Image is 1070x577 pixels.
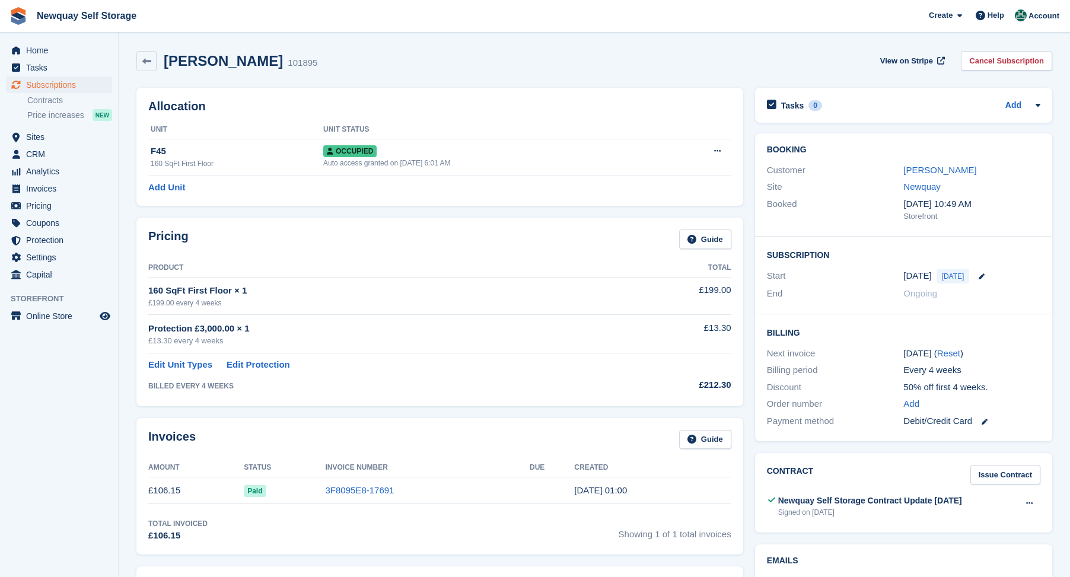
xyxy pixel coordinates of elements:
a: 3F8095E8-17691 [326,485,394,495]
a: Add [1005,99,1021,113]
div: 0 [808,100,822,111]
img: stora-icon-8386f47178a22dfd0bd8f6a31ec36ba5ce8667c1dd55bd0f319d3a0aa187defe.svg [9,7,27,25]
a: Edit Unit Types [148,358,212,372]
span: Settings [26,249,97,266]
th: Unit [148,120,323,139]
a: menu [6,146,112,162]
span: Ongoing [903,288,937,298]
div: Start [767,269,904,283]
a: Contracts [27,95,112,106]
div: Order number [767,397,904,411]
span: Create [929,9,953,21]
span: Sites [26,129,97,145]
a: [PERSON_NAME] [903,165,976,175]
a: Guide [679,430,731,450]
span: Showing 1 of 1 total invoices [619,518,731,543]
a: Newquay [903,181,941,192]
a: menu [6,59,112,76]
a: Add [903,397,919,411]
span: Paid [244,485,266,497]
th: Unit Status [323,120,664,139]
span: Storefront [11,293,118,305]
span: Invoices [26,180,97,197]
a: menu [6,180,112,197]
span: Coupons [26,215,97,231]
div: Auto access granted on [DATE] 6:01 AM [323,158,664,168]
div: Discount [767,381,904,394]
h2: Booking [767,145,1040,155]
div: [DATE] ( ) [903,347,1040,361]
div: Site [767,180,904,194]
div: Protection £3,000.00 × 1 [148,322,623,336]
div: Payment method [767,415,904,428]
div: [DATE] 10:49 AM [903,197,1040,211]
span: View on Stripe [880,55,933,67]
a: Add Unit [148,181,185,195]
a: Guide [679,229,731,249]
a: Reset [937,348,960,358]
span: Capital [26,266,97,283]
span: [DATE] [937,269,970,283]
h2: Emails [767,556,1040,566]
span: Subscriptions [26,76,97,93]
span: Analytics [26,163,97,180]
h2: Billing [767,326,1040,338]
span: Occupied [323,145,377,157]
div: F45 [151,145,323,158]
div: Every 4 weeks [903,364,1040,377]
div: 160 SqFt First Floor × 1 [148,284,623,298]
div: 50% off first 4 weeks. [903,381,1040,394]
div: Storefront [903,211,1040,222]
th: Due [530,458,574,477]
a: Cancel Subscription [961,51,1052,71]
time: 2025-08-17 00:00:53 UTC [574,485,627,495]
th: Amount [148,458,244,477]
h2: Invoices [148,430,196,450]
span: Home [26,42,97,59]
span: Price increases [27,110,84,121]
a: menu [6,76,112,93]
div: £199.00 every 4 weeks [148,298,623,308]
th: Product [148,259,623,278]
div: 160 SqFt First Floor [151,158,323,169]
a: Preview store [98,309,112,323]
h2: Allocation [148,100,731,113]
div: £106.15 [148,529,208,543]
div: BILLED EVERY 4 WEEKS [148,381,623,391]
h2: Tasks [781,100,804,111]
div: 101895 [288,56,317,70]
a: Edit Protection [227,358,290,372]
span: CRM [26,146,97,162]
div: £13.30 every 4 weeks [148,335,623,347]
span: Protection [26,232,97,248]
a: menu [6,249,112,266]
a: Issue Contract [970,465,1040,484]
time: 2025-08-17 00:00:00 UTC [903,269,931,283]
td: £13.30 [623,315,731,353]
a: menu [6,308,112,324]
a: Price increases NEW [27,109,112,122]
td: £199.00 [623,277,731,314]
div: Debit/Credit Card [903,415,1040,428]
div: £212.30 [623,378,731,392]
div: Next invoice [767,347,904,361]
a: menu [6,197,112,214]
h2: [PERSON_NAME] [164,53,283,69]
a: menu [6,129,112,145]
a: Newquay Self Storage [32,6,141,25]
th: Status [244,458,325,477]
div: Signed on [DATE] [778,507,962,518]
div: Newquay Self Storage Contract Update [DATE] [778,495,962,507]
span: Tasks [26,59,97,76]
span: Help [988,9,1004,21]
td: £106.15 [148,477,244,504]
img: JON [1015,9,1027,21]
div: Booked [767,197,904,222]
a: menu [6,163,112,180]
h2: Contract [767,465,814,484]
th: Invoice Number [326,458,530,477]
a: View on Stripe [875,51,947,71]
div: Total Invoiced [148,518,208,529]
h2: Pricing [148,229,189,249]
div: Customer [767,164,904,177]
